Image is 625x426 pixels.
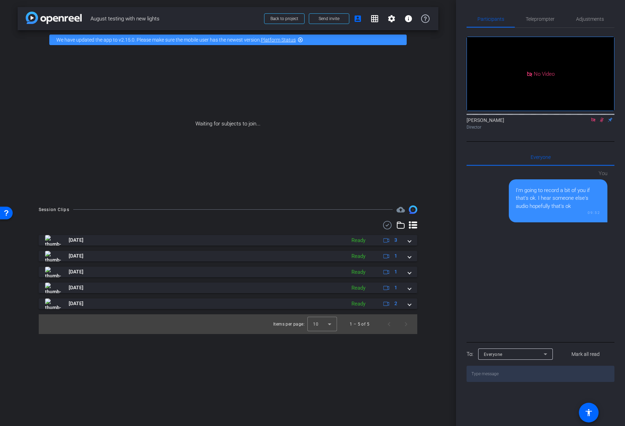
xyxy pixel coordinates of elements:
div: Ready [348,284,369,292]
mat-icon: cloud_upload [396,205,405,214]
mat-icon: highlight_off [298,37,303,43]
button: Send invite [309,13,349,24]
div: Ready [348,236,369,245]
div: I'm going to record a bit of you if that's ok. I hear someone else's audio hopefully that's ok [516,186,600,210]
span: Everyone [484,352,502,357]
div: You [509,169,607,178]
div: Director [467,124,614,130]
div: Waiting for subjects to join... [18,49,438,198]
span: No Video [534,70,555,77]
mat-icon: account_box [354,14,362,23]
img: Session clips [409,205,417,214]
span: Destinations for your clips [396,205,405,214]
img: thumb-nail [45,251,61,261]
span: [DATE] [69,300,83,307]
span: Teleprompter [526,17,555,21]
mat-expansion-panel-header: thumb-nail[DATE]Ready1 [39,251,417,261]
mat-icon: settings [387,14,396,23]
button: Previous page [381,316,398,333]
span: 3 [394,236,397,244]
mat-expansion-panel-header: thumb-nail[DATE]Ready1 [39,283,417,293]
mat-expansion-panel-header: thumb-nail[DATE]Ready2 [39,298,417,309]
span: [DATE] [69,284,83,291]
span: [DATE] [69,236,83,244]
span: 2 [394,300,397,307]
span: Adjustments [576,17,604,21]
span: Everyone [531,155,551,160]
div: 09:52 [516,210,600,215]
span: August testing with new lights [90,12,260,26]
span: Send invite [319,16,339,21]
mat-icon: accessibility [585,408,593,417]
div: Session Clips [39,206,69,213]
img: thumb-nail [45,298,61,309]
div: Items per page: [273,321,305,328]
div: Ready [348,300,369,308]
span: 1 [394,268,397,276]
img: thumb-nail [45,283,61,293]
img: thumb-nail [45,267,61,277]
img: app-logo [26,12,82,24]
span: 1 [394,284,397,291]
mat-icon: grid_on [370,14,379,23]
span: Back to project [270,16,298,21]
div: Ready [348,252,369,260]
span: 1 [394,252,397,260]
button: Next page [398,316,414,333]
span: [DATE] [69,268,83,276]
div: 1 – 5 of 5 [350,321,369,328]
mat-expansion-panel-header: thumb-nail[DATE]Ready3 [39,235,417,246]
button: Mark all read [557,348,615,360]
div: We have updated the app to v2.15.0. Please make sure the mobile user has the newest version. [49,35,407,45]
mat-icon: info [404,14,413,23]
div: Ready [348,268,369,276]
a: Platform Status [261,37,296,43]
button: Back to project [264,13,305,24]
div: [PERSON_NAME] [467,117,614,130]
div: To: [467,350,473,358]
span: Mark all read [571,351,600,358]
mat-expansion-panel-header: thumb-nail[DATE]Ready1 [39,267,417,277]
span: Participants [477,17,504,21]
span: [DATE] [69,252,83,260]
img: thumb-nail [45,235,61,246]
